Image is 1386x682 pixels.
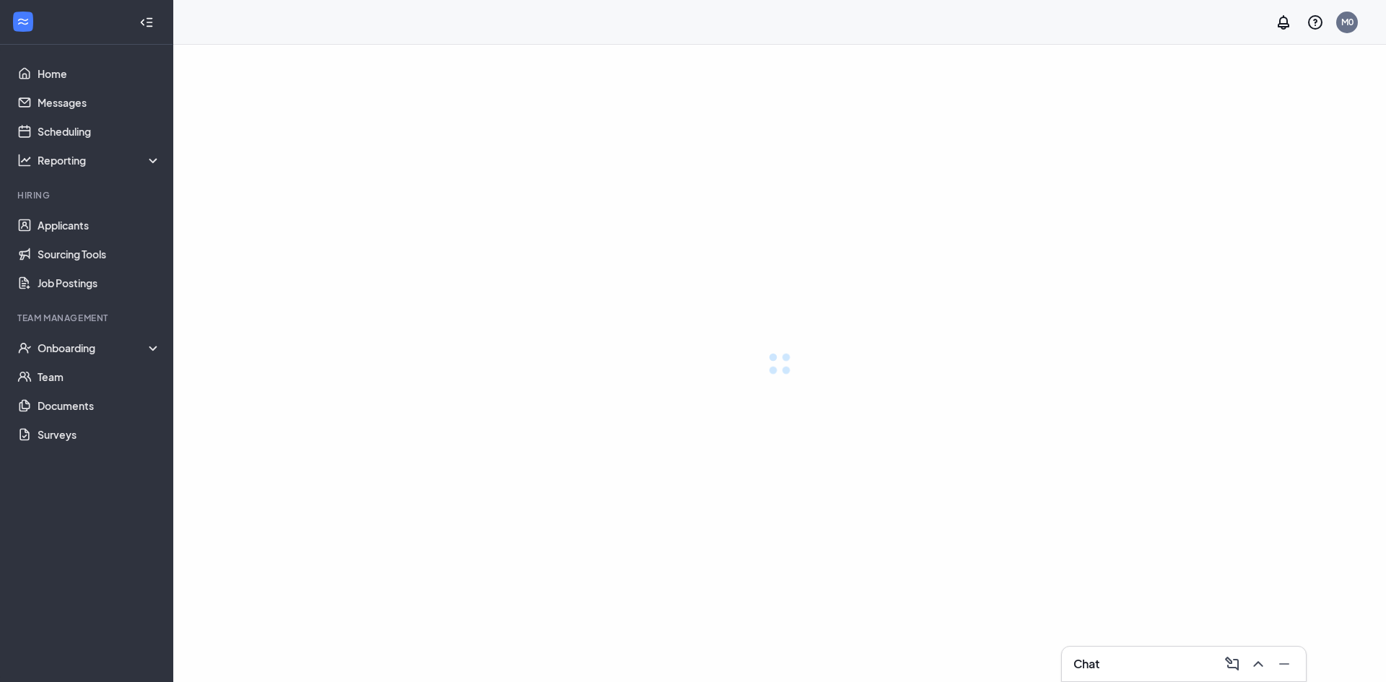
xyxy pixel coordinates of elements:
[38,362,161,391] a: Team
[1224,655,1241,673] svg: ComposeMessage
[38,341,162,355] div: Onboarding
[38,391,161,420] a: Documents
[38,240,161,268] a: Sourcing Tools
[17,153,32,167] svg: Analysis
[1271,652,1294,676] button: Minimize
[1073,656,1099,672] h3: Chat
[1245,652,1268,676] button: ChevronUp
[38,268,161,297] a: Job Postings
[17,189,158,201] div: Hiring
[38,211,161,240] a: Applicants
[16,14,30,29] svg: WorkstreamLogo
[17,312,158,324] div: Team Management
[1341,16,1354,28] div: M0
[1250,655,1267,673] svg: ChevronUp
[38,153,162,167] div: Reporting
[38,59,161,88] a: Home
[139,15,154,30] svg: Collapse
[38,420,161,449] a: Surveys
[38,88,161,117] a: Messages
[1219,652,1242,676] button: ComposeMessage
[17,341,32,355] svg: UserCheck
[1275,14,1292,31] svg: Notifications
[1276,655,1293,673] svg: Minimize
[1307,14,1324,31] svg: QuestionInfo
[38,117,161,146] a: Scheduling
